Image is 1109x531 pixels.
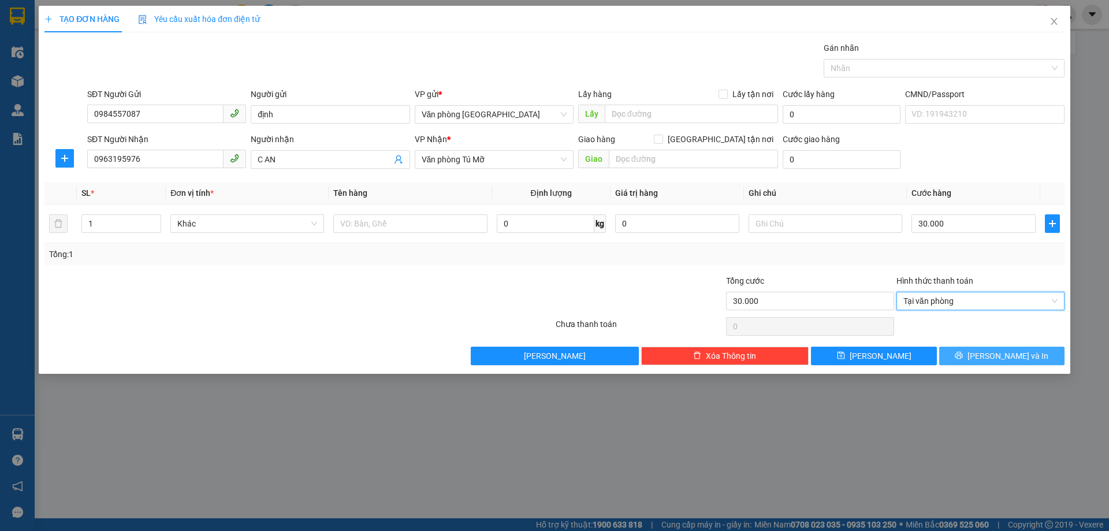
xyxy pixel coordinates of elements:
span: Đơn vị tính [170,188,214,198]
button: Close [1038,6,1070,38]
span: plus [56,154,73,163]
div: Người nhận [251,133,410,146]
span: phone [230,109,239,118]
span: save [837,351,845,361]
li: 01A03 [GEOGRAPHIC_DATA], [GEOGRAPHIC_DATA] ( bên cạnh cây xăng bến xe phía Bắc cũ) [64,28,262,72]
span: [PERSON_NAME] và In [967,350,1048,362]
div: SĐT Người Nhận [87,133,246,146]
span: [PERSON_NAME] [850,350,911,362]
input: Ghi Chú [749,214,902,233]
div: Người gửi [251,88,410,101]
label: Cước giao hàng [783,135,840,144]
span: plus [44,15,53,23]
span: Giao [578,150,609,168]
li: Hotline: 1900888999 [64,72,262,86]
span: printer [955,351,963,361]
label: Hình thức thanh toán [896,276,973,285]
label: Cước lấy hàng [783,90,835,99]
span: Lấy [578,105,605,123]
span: Tên hàng [333,188,367,198]
div: CMND/Passport [905,88,1064,101]
input: Cước lấy hàng [783,105,900,124]
div: VP gửi [415,88,574,101]
img: icon [138,15,147,24]
span: kg [594,214,606,233]
input: Cước giao hàng [783,150,900,169]
div: Tổng: 1 [49,248,428,261]
span: Yêu cầu xuất hóa đơn điện tử [138,14,260,24]
span: Tại văn phòng [903,292,1058,310]
span: close [1050,17,1059,26]
span: Giao hàng [578,135,615,144]
span: SL [81,188,91,198]
span: Giá trị hàng [615,188,658,198]
button: [PERSON_NAME] [471,347,639,365]
span: Cước hàng [911,188,951,198]
button: save[PERSON_NAME] [811,347,936,365]
span: Văn phòng Tú Mỡ [422,151,567,168]
b: 36 Limousine [121,13,204,28]
span: plus [1045,219,1059,228]
input: Dọc đường [605,105,778,123]
button: plus [1045,214,1060,233]
img: logo.jpg [14,14,72,72]
input: Dọc đường [609,150,778,168]
span: Khác [177,215,317,232]
button: printer[PERSON_NAME] và In [939,347,1065,365]
span: Lấy hàng [578,90,612,99]
span: Lấy tận nơi [728,88,778,101]
span: [GEOGRAPHIC_DATA] tận nơi [663,133,778,146]
input: VD: Bàn, Ghế [333,214,487,233]
div: Chưa thanh toán [554,318,725,338]
div: SĐT Người Gửi [87,88,246,101]
span: VP Nhận [415,135,447,144]
span: delete [693,351,701,361]
th: Ghi chú [744,182,907,205]
span: Định lượng [531,188,572,198]
label: Gán nhãn [824,43,859,53]
span: TẠO ĐƠN HÀNG [44,14,120,24]
input: 0 [615,214,739,233]
button: deleteXóa Thông tin [641,347,809,365]
span: user-add [394,155,403,164]
span: [PERSON_NAME] [524,350,586,362]
span: phone [230,154,239,163]
button: delete [49,214,68,233]
span: Tổng cước [726,276,764,285]
span: Xóa Thông tin [706,350,756,362]
span: Văn phòng Thanh Hóa [422,106,567,123]
button: plus [55,149,74,168]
